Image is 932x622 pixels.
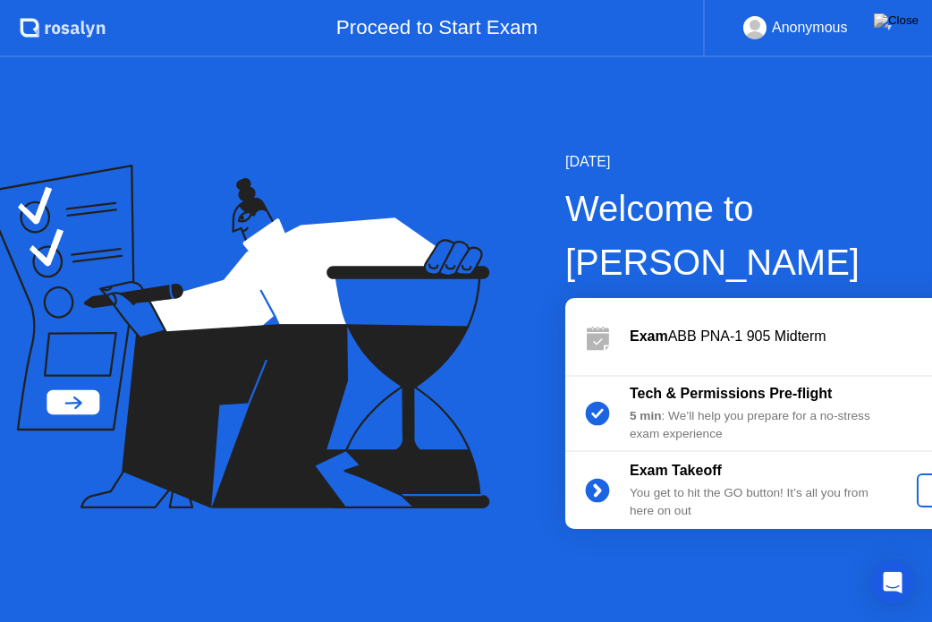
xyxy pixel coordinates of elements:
b: 5 min [630,409,662,422]
div: Anonymous [772,16,848,39]
b: Exam Takeoff [630,463,722,478]
img: Close [874,13,919,28]
div: You get to hit the GO button! It’s all you from here on out [630,484,887,521]
b: Tech & Permissions Pre-flight [630,386,832,401]
b: Exam [630,328,668,344]
div: Open Intercom Messenger [871,561,914,604]
div: : We’ll help you prepare for a no-stress exam experience [630,407,887,444]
